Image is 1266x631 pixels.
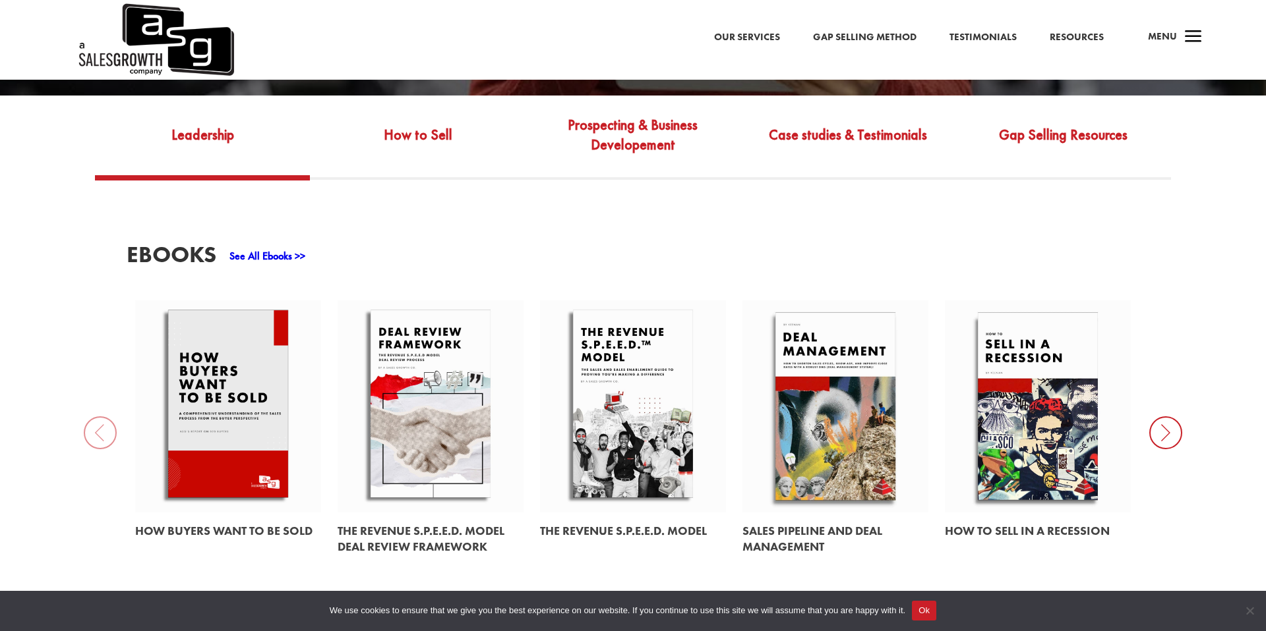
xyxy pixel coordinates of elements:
[813,29,917,46] a: Gap Selling Method
[330,604,905,617] span: We use cookies to ensure that we give you the best experience on our website. If you continue to ...
[95,113,310,175] a: Leadership
[526,113,740,175] a: Prospecting & Business Developement
[714,29,780,46] a: Our Services
[956,113,1171,175] a: Gap Selling Resources
[127,243,216,273] h3: EBooks
[1050,29,1104,46] a: Resources
[740,113,955,175] a: Case studies & Testimonials
[912,601,936,620] button: Ok
[1180,24,1207,51] span: a
[1148,30,1177,43] span: Menu
[310,113,525,175] a: How to Sell
[1243,604,1256,617] span: No
[950,29,1017,46] a: Testimonials
[229,249,305,263] a: See All Ebooks >>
